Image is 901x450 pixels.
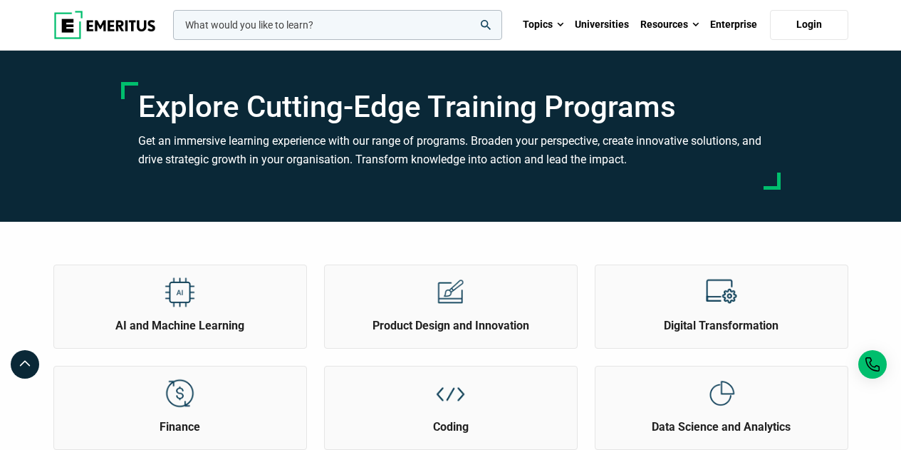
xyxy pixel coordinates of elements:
a: Explore Topics AI and Machine Learning [54,265,306,334]
h2: AI and Machine Learning [58,318,303,334]
h2: Data Science and Analytics [599,419,844,435]
input: woocommerce-product-search-field-0 [173,10,502,40]
h3: Get an immersive learning experience with our range of programs. Broaden your perspective, create... [138,132,764,168]
img: Explore Topics [705,377,737,409]
img: Explore Topics [434,377,467,409]
h2: Digital Transformation [599,318,844,334]
img: Explore Topics [705,276,737,308]
a: Explore Topics Data Science and Analytics [595,367,848,435]
h2: Coding [328,419,573,435]
h2: Product Design and Innovation [328,318,573,334]
h1: Explore Cutting-Edge Training Programs [138,89,764,125]
a: Explore Topics Product Design and Innovation [325,265,577,334]
a: Explore Topics Coding [325,367,577,435]
img: Explore Topics [434,276,467,308]
a: Explore Topics Digital Transformation [595,265,848,334]
a: Explore Topics Finance [54,367,306,435]
img: Explore Topics [164,276,196,308]
img: Explore Topics [164,377,196,409]
h2: Finance [58,419,303,435]
a: Login [770,10,848,40]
